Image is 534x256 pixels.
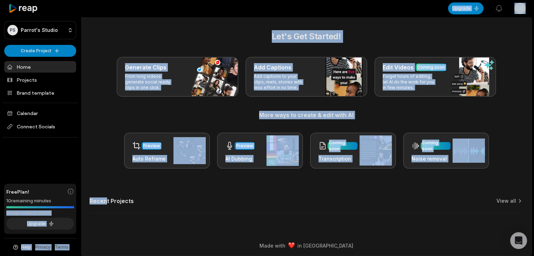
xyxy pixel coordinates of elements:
a: Home [4,61,76,73]
h3: AI Dubbing [225,155,255,162]
img: transcription.png [360,135,392,166]
img: ai_dubbing.png [266,135,299,166]
img: noise_removal.png [453,139,485,163]
p: Parrot's Studio [21,27,58,33]
h3: Auto Reframe [132,155,166,162]
h3: Transcription [318,155,357,162]
div: Preview [143,143,160,149]
a: Projects [4,74,76,86]
div: Create a Quoteshot [55,1,66,12]
h3: Generate Clips [125,63,166,72]
div: 10 remaining minutes [6,197,74,204]
p: From long videos generate social ready clips in one click. [125,74,179,90]
p: Add captions to your clips, reels, stories with less effort in no time. [254,74,308,90]
span: Help [21,244,31,250]
div: Coming soon [417,64,445,70]
a: Calendar [4,107,76,119]
div: blue [34,2,42,11]
h2: Let's Get Started! [90,30,523,43]
div: PS [7,25,18,35]
button: Create Project [4,45,76,57]
div: pink [2,2,11,11]
span: Connect Socials [4,120,76,133]
div: Add a Note [44,1,55,12]
div: Coming soon [329,140,356,152]
h3: More ways to create & edit with AI [90,111,523,119]
h2: Recent Projects [90,197,134,204]
a: Terms [55,244,68,250]
div: *Usage resets on [DATE] [6,210,74,216]
h3: Add Captions [254,63,291,72]
div: green [24,2,32,11]
div: yellow [13,2,21,11]
img: auto_reframe.png [173,137,206,164]
h3: Noise removal [411,155,450,162]
img: heart emoji [288,242,295,249]
button: Upgrade [448,2,483,14]
button: Help [12,244,31,250]
div: Open Intercom Messenger [510,232,527,249]
a: Brand template [4,87,76,99]
a: View all [496,197,516,204]
a: Privacy [35,244,51,250]
div: Share on X [66,1,77,12]
p: Forget hours of editing, let AI do the work for you in few minutes. [383,74,437,90]
div: Made with in [GEOGRAPHIC_DATA] [87,242,525,249]
button: Upgrade [6,218,74,230]
h3: Edit Videos [383,63,414,72]
span: Free Plan! [6,188,29,195]
div: Coming soon [422,140,449,152]
div: Preview [236,143,253,149]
